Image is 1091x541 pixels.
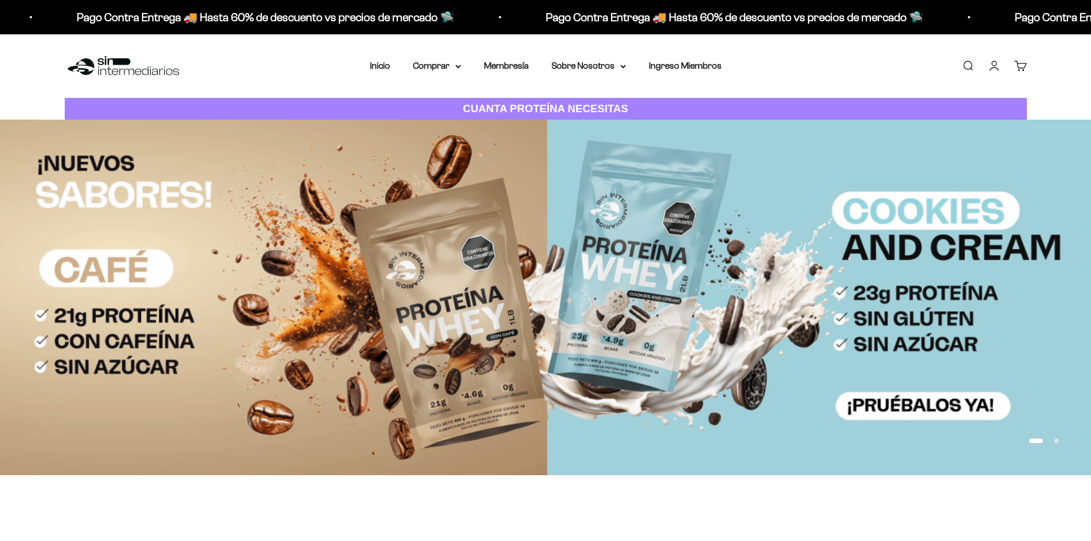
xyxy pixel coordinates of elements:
[545,8,922,26] p: Pago Contra Entrega 🚚 Hasta 60% de descuento vs precios de mercado 🛸
[370,61,390,70] a: Inicio
[65,98,1027,120] a: CUANTA PROTEÍNA NECESITAS
[76,8,453,26] p: Pago Contra Entrega 🚚 Hasta 60% de descuento vs precios de mercado 🛸
[552,58,626,73] summary: Sobre Nosotros
[413,58,461,73] summary: Comprar
[484,61,529,70] a: Membresía
[463,102,628,114] strong: CUANTA PROTEÍNA NECESITAS
[649,61,722,70] a: Ingreso Miembros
